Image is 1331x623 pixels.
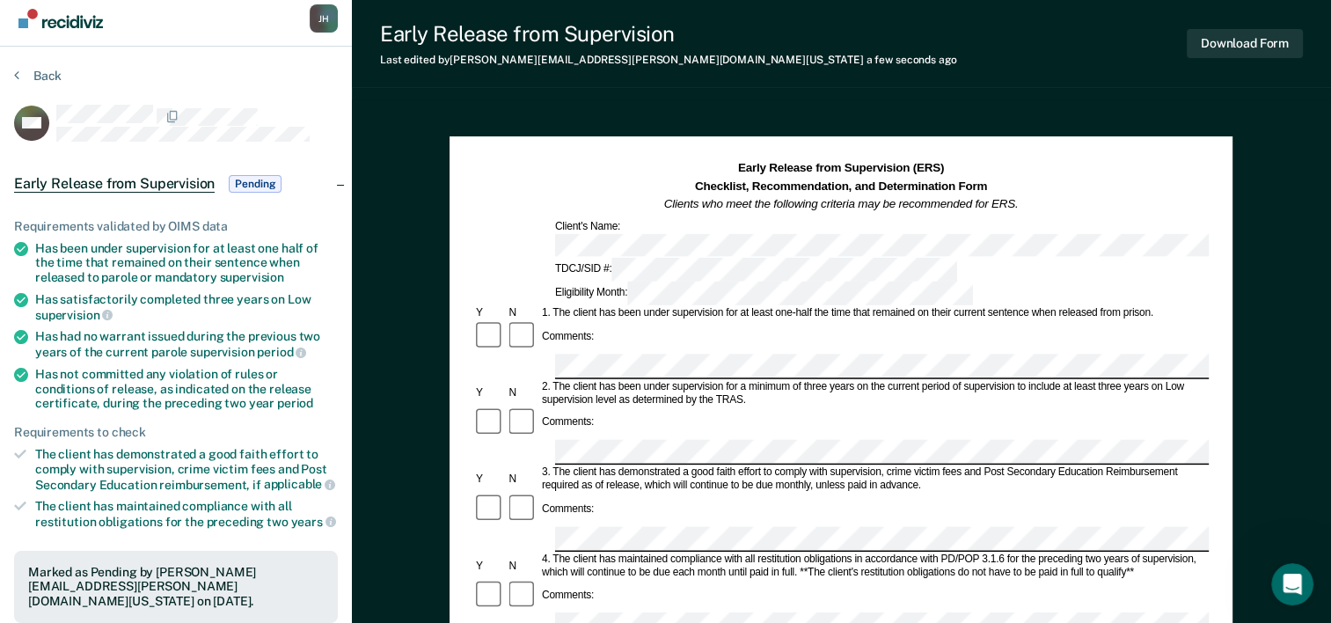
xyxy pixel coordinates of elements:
[310,4,338,33] button: Profile dropdown button
[14,175,215,193] span: Early Release from Supervision
[14,68,62,84] button: Back
[539,307,1209,320] div: 1. The client has been under supervision for at least one-half the time that remained on their cu...
[264,477,335,491] span: applicable
[380,54,957,66] div: Last edited by [PERSON_NAME][EMAIL_ADDRESS][PERSON_NAME][DOMAIN_NAME][US_STATE]
[220,270,284,284] span: supervision
[664,197,1019,210] em: Clients who meet the following criteria may be recommended for ERS.
[539,330,596,343] div: Comments:
[310,4,338,33] div: J H
[539,502,596,516] div: Comments:
[35,367,338,411] div: Has not committed any violation of rules or conditions of release, as indicated on the release ce...
[507,307,539,320] div: N
[867,54,957,66] span: a few seconds ago
[35,292,338,322] div: Has satisfactorily completed three years on Low
[257,345,306,359] span: period
[738,162,944,175] strong: Early Release from Supervision (ERS)
[277,396,313,410] span: period
[14,425,338,440] div: Requirements to check
[473,307,506,320] div: Y
[1187,29,1303,58] button: Download Form
[539,590,596,603] div: Comments:
[539,380,1209,407] div: 2. The client has been under supervision for a minimum of three years on the current period of su...
[14,219,338,234] div: Requirements validated by OIMS data
[473,473,506,486] div: Y
[35,329,338,359] div: Has had no warrant issued during the previous two years of the current parole supervision
[473,386,506,399] div: Y
[507,473,539,486] div: N
[35,308,113,322] span: supervision
[695,180,987,193] strong: Checklist, Recommendation, and Determination Form
[28,565,324,609] div: Marked as Pending by [PERSON_NAME][EMAIL_ADDRESS][PERSON_NAME][DOMAIN_NAME][US_STATE] on [DATE].
[18,9,103,28] img: Recidiviz
[291,515,336,529] span: years
[35,241,338,285] div: Has been under supervision for at least one half of the time that remained on their sentence when...
[552,282,976,305] div: Eligibility Month:
[507,386,539,399] div: N
[380,21,957,47] div: Early Release from Supervision
[552,259,960,282] div: TDCJ/SID #:
[1271,563,1313,605] iframe: Intercom live chat
[539,416,596,429] div: Comments:
[35,447,338,492] div: The client has demonstrated a good faith effort to comply with supervision, crime victim fees and...
[507,560,539,573] div: N
[229,175,282,193] span: Pending
[539,553,1209,579] div: 4. The client has maintained compliance with all restitution obligations in accordance with PD/PO...
[35,499,338,529] div: The client has maintained compliance with all restitution obligations for the preceding two
[539,466,1209,493] div: 3. The client has demonstrated a good faith effort to comply with supervision, crime victim fees ...
[473,560,506,573] div: Y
